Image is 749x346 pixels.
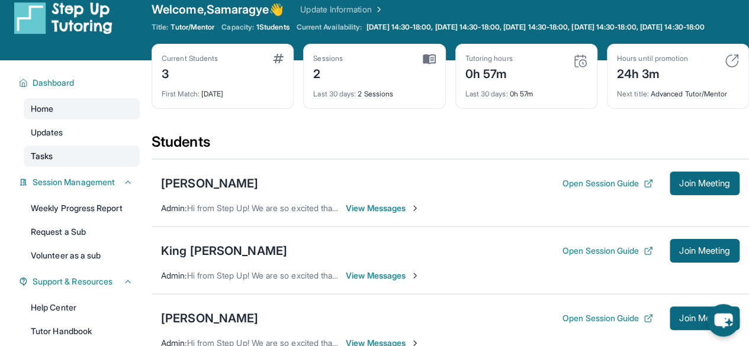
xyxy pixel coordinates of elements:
span: Join Meeting [679,180,730,187]
button: Open Session Guide [562,177,653,189]
span: 1 Students [256,22,290,32]
div: King [PERSON_NAME] [161,242,287,259]
div: [PERSON_NAME] [161,310,258,326]
span: View Messages [346,202,420,214]
button: Join Meeting [670,239,740,263]
div: 3 [162,63,218,82]
div: 0h 57m [465,82,587,99]
div: [DATE] [162,82,284,99]
span: Join Meeting [679,315,730,322]
img: Chevron Right [372,4,384,15]
button: Join Meeting [670,306,740,330]
div: Sessions [313,54,343,63]
button: Open Session Guide [562,245,653,257]
a: Updates [24,122,140,143]
span: Home [31,103,53,115]
div: [PERSON_NAME] [161,175,258,192]
span: Admin : [161,203,187,213]
div: Tutoring hours [465,54,513,63]
span: Welcome, Samaragye 👋 [152,1,284,18]
span: Tasks [31,150,53,162]
span: Support & Resources [33,276,112,287]
span: View Messages [346,270,420,282]
span: Capacity: [221,22,254,32]
span: Last 30 days : [465,89,508,98]
div: Advanced Tutor/Mentor [617,82,739,99]
a: Help Center [24,297,140,318]
div: 0h 57m [465,63,513,82]
span: First Match : [162,89,200,98]
span: Dashboard [33,77,75,89]
img: logo [14,1,112,34]
button: Support & Resources [28,276,133,287]
img: Chevron-Right [410,203,420,213]
span: [DATE] 14:30-18:00, [DATE] 14:30-18:00, [DATE] 14:30-18:00, [DATE] 14:30-18:00, [DATE] 14:30-18:00 [367,22,705,32]
span: Current Availability: [297,22,362,32]
div: 24h 3m [617,63,688,82]
div: Hours until promotion [617,54,688,63]
span: Title: [152,22,168,32]
img: card [573,54,587,68]
img: Chevron-Right [410,271,420,280]
div: Students [152,132,749,159]
span: Updates [31,127,63,138]
span: Admin : [161,270,187,280]
img: card [273,54,284,63]
img: card [725,54,739,68]
a: Request a Sub [24,221,140,242]
a: Tutor Handbook [24,321,140,342]
button: Dashboard [28,77,133,89]
a: [DATE] 14:30-18:00, [DATE] 14:30-18:00, [DATE] 14:30-18:00, [DATE] 14:30-18:00, [DATE] 14:30-18:00 [364,22,707,32]
button: chat-button [707,304,740,337]
a: Tasks [24,145,140,167]
a: Weekly Progress Report [24,198,140,219]
div: 2 Sessions [313,82,435,99]
button: Session Management [28,176,133,188]
span: Tutor/Mentor [171,22,214,32]
img: card [423,54,436,64]
span: Last 30 days : [313,89,356,98]
a: Update Information [300,4,383,15]
button: Join Meeting [670,172,740,195]
a: Home [24,98,140,119]
div: Current Students [162,54,218,63]
span: Session Management [33,176,115,188]
button: Open Session Guide [562,312,653,324]
span: Next title : [617,89,649,98]
span: Join Meeting [679,247,730,254]
a: Volunteer as a sub [24,245,140,266]
div: 2 [313,63,343,82]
